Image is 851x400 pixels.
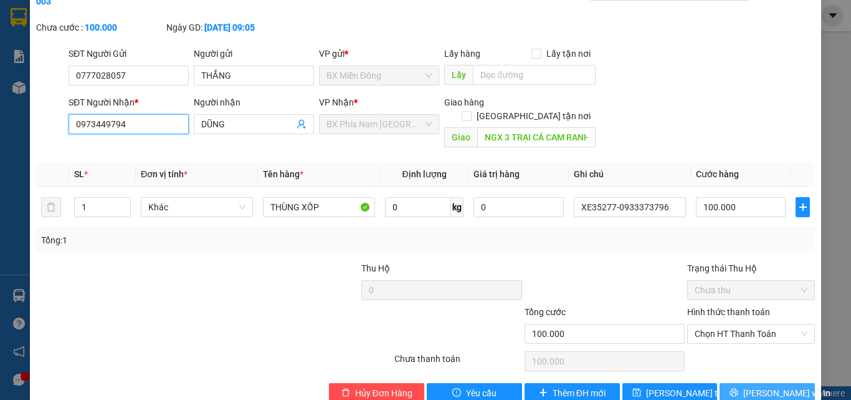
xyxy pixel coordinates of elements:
div: VP gửi [319,47,439,61]
span: BX Phía Nam Nha Trang [326,115,432,134]
div: Chưa cước : [36,21,164,34]
div: Người nhận [194,95,314,109]
b: 100.000 [85,22,117,32]
input: VD: Bàn, Ghế [263,197,375,217]
b: [DATE] 09:05 [204,22,255,32]
span: Chưa thu [695,281,807,300]
span: printer [730,388,738,398]
li: VP BX Miền Đông [6,53,86,67]
span: Định lượng [402,169,446,179]
span: Tổng cước [525,307,566,317]
span: environment [6,69,15,78]
span: Giá trị hàng [473,169,520,179]
span: SL [74,169,84,179]
span: Giao [444,127,477,147]
div: Ngày GD: [166,21,294,34]
b: 339 Đinh Bộ Lĩnh, P26 [6,69,65,92]
input: Ghi Chú [574,197,686,217]
div: Tổng: 1 [41,233,330,247]
span: delete [341,388,350,398]
span: Lấy hàng [444,49,480,59]
li: VP VP [GEOGRAPHIC_DATA] xe Limousine [86,53,166,94]
span: Chọn HT Thanh Toán [695,324,807,343]
span: plus [796,202,809,212]
span: BX Miền Đông [326,66,432,85]
input: Dọc đường [473,65,596,85]
th: Ghi chú [569,162,691,187]
span: Hủy Đơn Hàng [355,386,412,400]
span: Thu Hộ [361,263,390,273]
div: Trạng thái Thu Hộ [687,261,815,275]
span: Lấy [444,65,473,85]
span: save [632,388,641,398]
span: Giao hàng [444,97,484,107]
span: Khác [148,198,245,217]
button: plus [796,197,810,217]
span: [GEOGRAPHIC_DATA] tận nơi [472,109,596,123]
div: SĐT Người Nhận [69,95,189,109]
span: Cước hàng [696,169,739,179]
span: Tên hàng [263,169,303,179]
div: SĐT Người Gửi [69,47,189,61]
span: kg [451,197,464,217]
span: Thêm ĐH mới [553,386,606,400]
div: Người gửi [194,47,314,61]
li: Cúc Tùng [6,6,181,30]
label: Hình thức thanh toán [687,307,770,317]
span: exclamation-circle [452,388,461,398]
div: Chưa thanh toán [393,352,523,374]
input: Dọc đường [477,127,596,147]
span: [PERSON_NAME] và In [743,386,830,400]
span: Yêu cầu [466,386,497,400]
span: plus [539,388,548,398]
span: [PERSON_NAME] thay đổi [646,386,746,400]
button: delete [41,197,61,217]
span: VP Nhận [319,97,354,107]
span: Lấy tận nơi [541,47,596,61]
span: Đơn vị tính [141,169,188,179]
span: user-add [297,119,307,129]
